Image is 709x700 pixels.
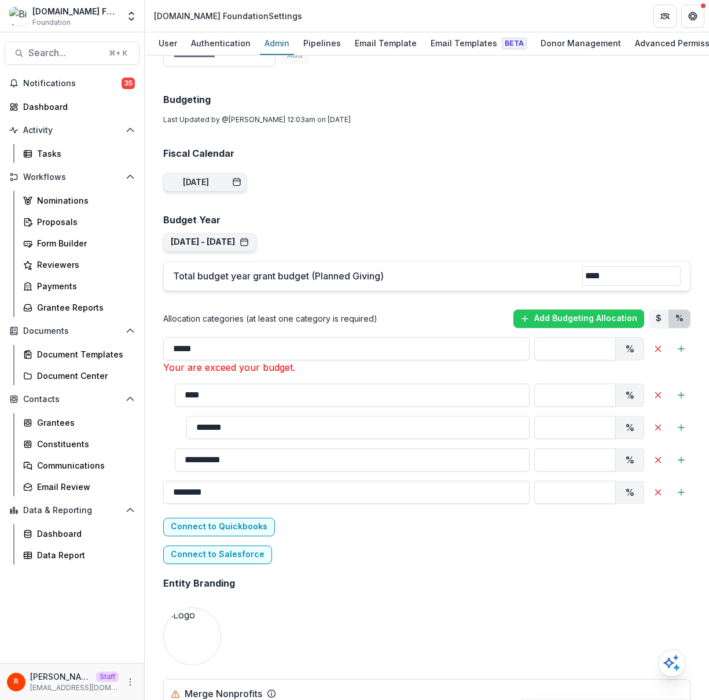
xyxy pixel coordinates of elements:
[171,237,249,247] button: [DATE] - [DATE]
[19,345,139,364] a: Document Templates
[37,481,130,493] div: Email Review
[37,417,130,429] div: Grantees
[299,35,346,51] div: Pipelines
[5,322,139,340] button: Open Documents
[649,451,667,469] button: Delete Allocation
[149,8,307,24] nav: breadcrumb
[122,78,135,89] span: 35
[299,32,346,55] a: Pipelines
[19,366,139,385] a: Document Center
[19,546,139,565] a: Data Report
[32,17,71,28] span: Foundation
[163,94,690,105] h2: Budgeting
[163,518,275,536] button: Connect to Quickbooks
[536,32,626,55] a: Donor Management
[649,418,667,437] button: Delete Allocation
[653,5,677,28] button: Partners
[23,101,130,113] div: Dashboard
[37,438,130,450] div: Constituents
[37,459,130,471] div: Communications
[30,670,91,683] p: [PERSON_NAME]
[37,370,130,382] div: Document Center
[615,384,644,407] div: %
[350,35,421,51] div: Email Template
[668,310,690,328] button: Percent
[19,477,139,496] a: Email Review
[186,32,255,55] a: Authentication
[19,298,139,317] a: Grantee Reports
[186,35,255,51] div: Authentication
[14,678,19,686] div: Raj
[19,234,139,253] a: Form Builder
[32,5,119,17] div: [DOMAIN_NAME] Foundation
[5,42,139,65] button: Search...
[5,74,139,93] button: Notifications35
[23,172,121,182] span: Workflows
[615,481,644,504] div: %
[163,337,530,360] input: %Delete AllocationAdd Sub-Category
[350,32,421,55] a: Email Template
[19,524,139,543] a: Dashboard
[19,277,139,296] a: Payments
[534,448,616,471] input: %Delete AllocationAdd Sub-Category
[534,384,616,407] input: %Delete AllocationAdd Sub-Category
[649,483,667,502] button: Delete Allocation
[173,269,582,283] p: Total budget year grant budget (Planned Giving)
[37,549,130,561] div: Data Report
[154,10,302,22] div: [DOMAIN_NAME] Foundation Settings
[426,35,531,51] div: Email Templates
[5,501,139,520] button: Open Data & Reporting
[96,672,119,682] p: Staff
[658,649,686,677] button: Open AI Assistant
[19,212,139,231] a: Proposals
[23,326,121,336] span: Documents
[5,97,139,116] a: Dashboard
[28,47,102,58] span: Search...
[534,481,616,504] input: %Delete AllocationAdd Sub-Category
[23,395,121,404] span: Contacts
[37,280,130,292] div: Payments
[30,683,119,693] p: [EMAIL_ADDRESS][DOMAIN_NAME]
[19,255,139,274] a: Reviewers
[175,448,530,471] input: %Delete AllocationAdd Sub-Category
[513,310,644,328] button: Add Budgeting Allocation
[582,266,681,286] input: Total budget year grant budget (Planned Giving)
[123,5,139,28] button: Open entity switcher
[37,348,130,360] div: Document Templates
[502,38,527,49] span: Beta
[37,237,130,249] div: Form Builder
[426,32,531,55] a: Email Templates Beta
[19,413,139,432] a: Grantees
[163,360,690,374] p: Your are exceed your budget.
[649,310,668,328] button: Dollars
[19,191,139,210] a: Nominations
[163,215,690,226] h2: Budget Year
[5,168,139,186] button: Open Workflows
[183,178,209,187] div: [DATE]
[5,121,139,139] button: Open Activity
[9,7,28,25] img: Bill.com Foundation
[37,216,130,228] div: Proposals
[681,5,704,28] button: Get Help
[23,506,121,515] span: Data & Reporting
[37,528,130,540] div: Dashboard
[534,416,616,439] input: %Delete AllocationAdd Sub-Category
[163,115,690,125] p: Last Updated by @ [PERSON_NAME] 12:03am on [DATE]
[260,32,294,55] a: Admin
[175,384,530,407] input: %Delete AllocationAdd Sub-Category
[163,148,690,159] h2: Fiscal Calendar
[37,148,130,160] div: Tasks
[19,456,139,475] a: Communications
[672,386,690,404] button: Add Sub-Category
[5,390,139,408] button: Open Contacts
[23,79,122,89] span: Notifications
[672,340,690,358] button: Add Sub-Category
[19,144,139,163] a: Tasks
[37,259,130,271] div: Reviewers
[163,312,377,325] p: Allocation categories (at least one category is required)
[163,546,272,564] button: Connect to Salesforce
[37,194,130,207] div: Nominations
[37,301,130,314] div: Grantee Reports
[154,35,182,51] div: User
[260,35,294,51] div: Admin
